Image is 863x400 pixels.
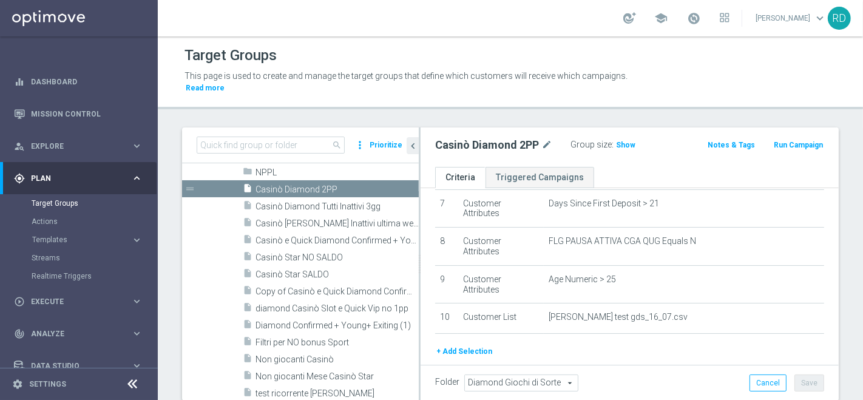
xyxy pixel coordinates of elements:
[32,236,131,243] div: Templates
[31,66,143,98] a: Dashboard
[354,137,366,154] i: more_vert
[13,174,143,183] button: gps_fixed Plan keyboard_arrow_right
[243,234,252,248] i: insert_drive_file
[31,330,131,337] span: Analyze
[32,267,157,285] div: Realtime Triggers
[131,234,143,246] i: keyboard_arrow_right
[435,377,459,387] label: Folder
[243,319,252,333] i: insert_drive_file
[14,76,25,87] i: equalizer
[773,138,824,152] button: Run Campaign
[750,375,787,392] button: Cancel
[332,140,342,150] span: search
[794,375,824,392] button: Save
[458,303,544,334] td: Customer List
[435,345,493,358] button: + Add Selection
[184,47,277,64] h1: Target Groups
[243,200,252,214] i: insert_drive_file
[32,194,157,212] div: Target Groups
[243,268,252,282] i: insert_drive_file
[32,249,157,267] div: Streams
[256,253,419,263] span: Casin&#xF2; Star NO SALDO
[706,138,756,152] button: Notes & Tags
[32,212,157,231] div: Actions
[14,173,131,184] div: Plan
[256,168,419,178] span: NPPL
[31,175,131,182] span: Plan
[256,388,419,399] span: test ricorrente ross
[256,219,419,229] span: Casin&#xF2; Diamond Tutti Inattivi ultima week
[14,66,143,98] div: Dashboard
[458,265,544,303] td: Customer Attributes
[435,167,486,188] a: Criteria
[13,77,143,87] button: equalizer Dashboard
[549,198,659,209] span: Days Since First Deposit > 21
[458,189,544,228] td: Customer Attributes
[549,312,688,322] span: [PERSON_NAME] test gds_16_07.csv
[14,328,25,339] i: track_changes
[256,236,419,246] span: Casin&#xF2; e Quick Diamond Confirmed &#x2B; Young&#x2B; Exiting
[31,98,143,130] a: Mission Control
[14,361,131,371] div: Data Studio
[435,189,458,228] td: 7
[243,302,252,316] i: insert_drive_file
[549,274,616,285] span: Age Numeric > 25
[435,303,458,334] td: 10
[435,138,539,152] h2: Casinò Diamond 2PP
[131,360,143,371] i: keyboard_arrow_right
[570,140,612,150] label: Group size
[131,296,143,307] i: keyboard_arrow_right
[29,381,66,388] a: Settings
[32,271,126,281] a: Realtime Triggers
[256,286,419,297] span: Copy of Casin&#xF2; e Quick Diamond Confirmed &#x2B; Young&#x2B; Exiting
[256,320,419,331] span: Diamond Confirmed &#x2B; Young&#x2B; Exiting (1)
[14,141,131,152] div: Explore
[435,265,458,303] td: 9
[243,353,252,367] i: insert_drive_file
[243,336,252,350] i: insert_drive_file
[32,198,126,208] a: Target Groups
[541,138,552,152] i: mode_edit
[184,81,226,95] button: Read more
[14,328,131,339] div: Analyze
[256,354,419,365] span: Non giocanti Casin&#xF2;
[13,141,143,151] button: person_search Explore keyboard_arrow_right
[368,137,404,154] button: Prioritize
[243,370,252,384] i: insert_drive_file
[31,298,131,305] span: Execute
[256,185,419,195] span: Casin&#xF2; Diamond 2PP
[131,140,143,152] i: keyboard_arrow_right
[243,183,252,197] i: insert_drive_file
[754,9,828,27] a: [PERSON_NAME]keyboard_arrow_down
[458,228,544,266] td: Customer Attributes
[612,140,614,150] label: :
[616,141,635,149] span: Show
[14,98,143,130] div: Mission Control
[407,140,419,152] i: chevron_left
[31,143,131,150] span: Explore
[13,109,143,119] button: Mission Control
[828,7,851,30] div: RD
[13,361,143,371] div: Data Studio keyboard_arrow_right
[256,371,419,382] span: Non giocanti Mese Casin&#xF2; Star
[32,231,157,249] div: Templates
[13,329,143,339] div: track_changes Analyze keyboard_arrow_right
[32,236,119,243] span: Templates
[407,137,419,154] button: chevron_left
[131,172,143,184] i: keyboard_arrow_right
[197,137,345,154] input: Quick find group or folder
[32,253,126,263] a: Streams
[813,12,827,25] span: keyboard_arrow_down
[256,269,419,280] span: Casin&#xF2; Star SALDO
[14,296,131,307] div: Execute
[32,217,126,226] a: Actions
[13,297,143,307] div: play_circle_outline Execute keyboard_arrow_right
[243,166,252,180] i: folder
[31,362,131,370] span: Data Studio
[243,285,252,299] i: insert_drive_file
[549,236,696,246] span: FLG PAUSA ATTIVA CGA QUG Equals N
[32,235,143,245] button: Templates keyboard_arrow_right
[654,12,668,25] span: school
